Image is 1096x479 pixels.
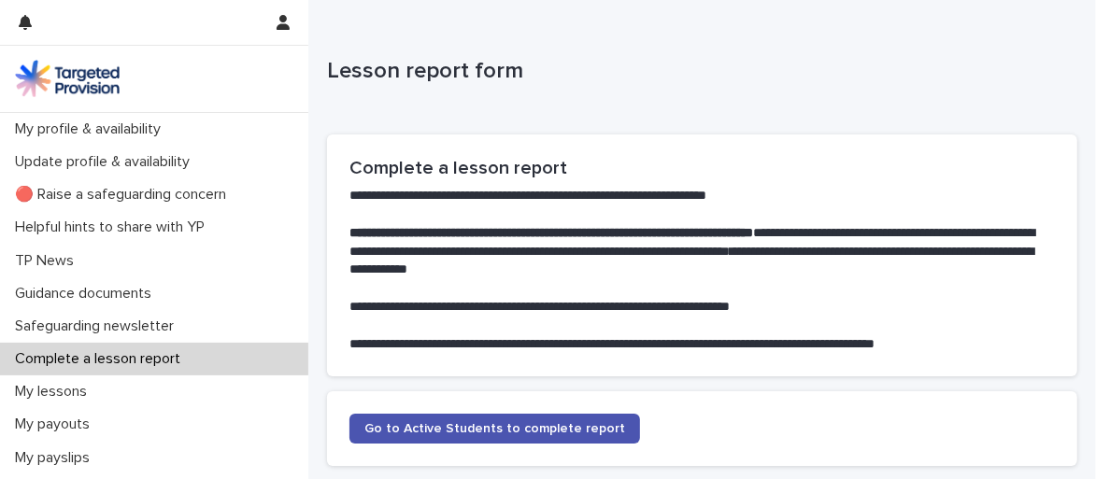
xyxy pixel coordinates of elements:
p: My lessons [7,383,102,401]
p: TP News [7,252,89,270]
p: Guidance documents [7,285,166,303]
p: Safeguarding newsletter [7,317,189,335]
h2: Complete a lesson report [349,157,1055,179]
p: My payouts [7,416,105,433]
p: Complete a lesson report [7,350,195,368]
p: My payslips [7,449,105,467]
img: M5nRWzHhSzIhMunXDL62 [15,60,120,97]
span: Go to Active Students to complete report [364,422,625,435]
p: Update profile & availability [7,153,205,171]
p: Lesson report form [327,58,1070,85]
p: My profile & availability [7,120,176,138]
p: Helpful hints to share with YP [7,218,220,236]
a: Go to Active Students to complete report [349,414,640,444]
p: 🔴 Raise a safeguarding concern [7,186,241,204]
